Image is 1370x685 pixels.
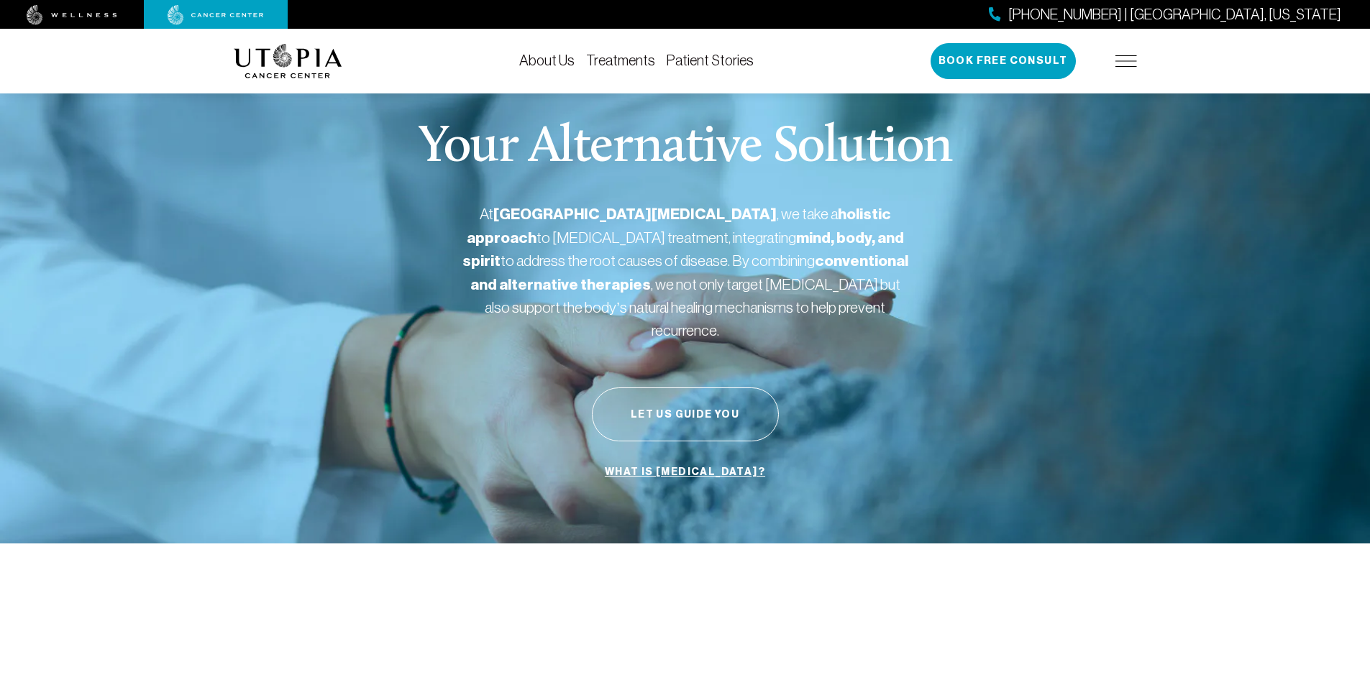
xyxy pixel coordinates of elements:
[586,52,655,68] a: Treatments
[462,203,908,341] p: At , we take a to [MEDICAL_DATA] treatment, integrating to address the root causes of disease. By...
[467,205,891,247] strong: holistic approach
[667,52,754,68] a: Patient Stories
[519,52,575,68] a: About Us
[1008,4,1341,25] span: [PHONE_NUMBER] | [GEOGRAPHIC_DATA], [US_STATE]
[592,387,779,441] button: Let Us Guide You
[989,4,1341,25] a: [PHONE_NUMBER] | [GEOGRAPHIC_DATA], [US_STATE]
[418,122,952,174] p: Your Alternative Solution
[27,5,117,25] img: wellness
[1115,55,1137,67] img: icon-hamburger
[234,44,342,78] img: logo
[601,459,769,486] a: What is [MEDICAL_DATA]?
[493,205,777,224] strong: [GEOGRAPHIC_DATA][MEDICAL_DATA]
[168,5,264,25] img: cancer center
[931,43,1076,79] button: Book Free Consult
[470,252,908,294] strong: conventional and alternative therapies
